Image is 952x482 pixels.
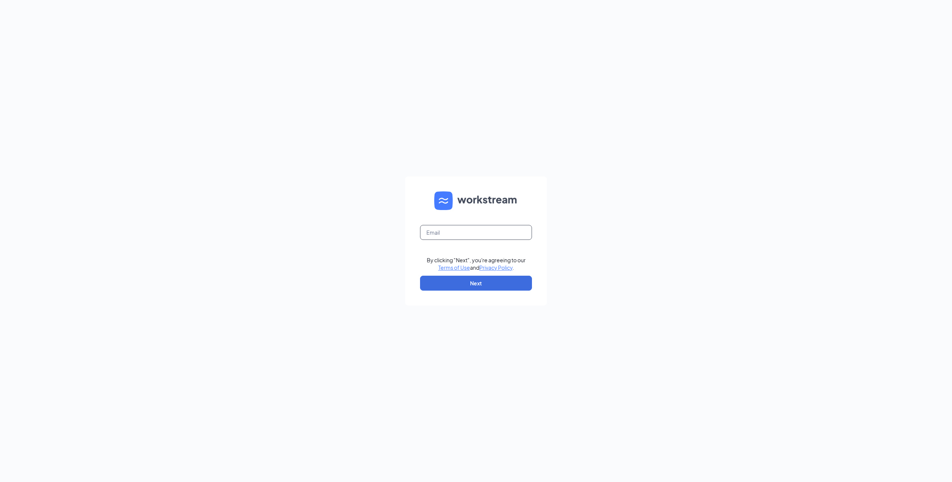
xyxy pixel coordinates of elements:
[420,276,532,291] button: Next
[434,191,518,210] img: WS logo and Workstream text
[427,256,526,271] div: By clicking "Next", you're agreeing to our and .
[420,225,532,240] input: Email
[438,264,470,271] a: Terms of Use
[479,264,513,271] a: Privacy Policy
